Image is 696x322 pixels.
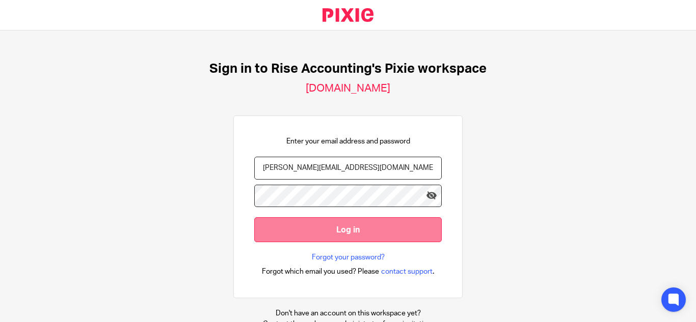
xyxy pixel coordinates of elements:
[209,61,487,77] h1: Sign in to Rise Accounting's Pixie workspace
[262,266,435,277] div: .
[262,267,379,277] span: Forgot which email you used? Please
[312,252,385,262] a: Forgot your password?
[306,82,390,95] h2: [DOMAIN_NAME]
[286,136,410,147] p: Enter your email address and password
[381,267,433,277] span: contact support
[254,157,442,180] input: name@example.com
[254,217,442,242] input: Log in
[263,308,433,318] p: Don't have an account on this workspace yet?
